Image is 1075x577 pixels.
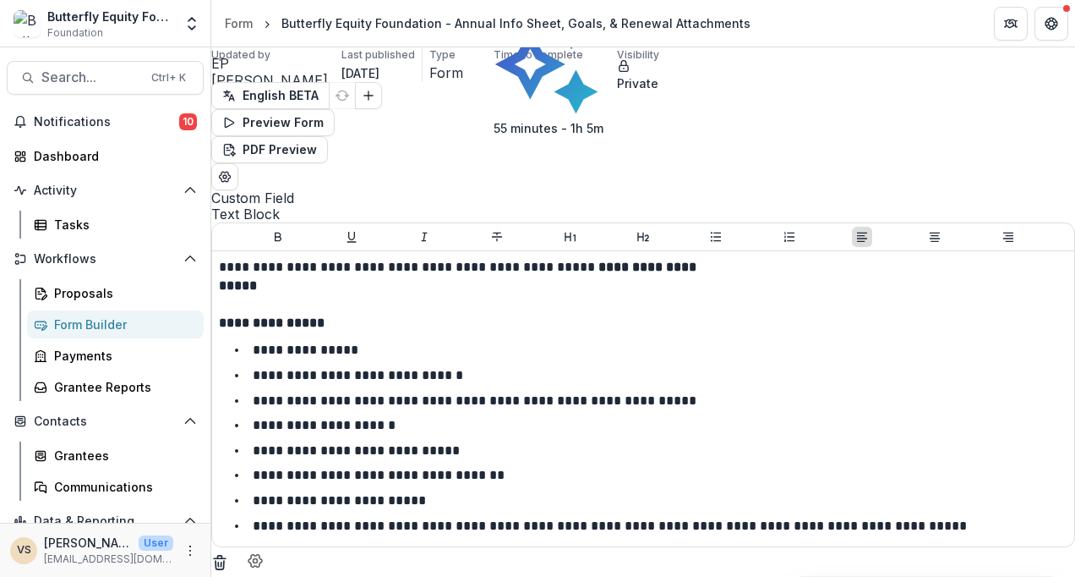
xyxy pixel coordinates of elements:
[211,190,1075,206] span: Custom Field
[7,245,204,272] button: Open Workflows
[617,47,659,63] p: Visibility
[7,108,204,135] button: Notifications10
[179,113,197,130] span: 10
[617,74,658,92] p: Private
[268,227,288,247] button: Bold
[54,347,190,365] div: Payments
[47,8,173,25] div: Butterfly Equity Foundation
[27,342,204,370] a: Payments
[47,25,103,41] span: Foundation
[7,61,204,95] button: Search...
[341,227,362,247] button: Underline
[27,211,204,239] a: Tasks
[218,11,259,36] a: Form
[225,14,253,32] div: Form
[41,69,141,85] span: Search...
[44,534,132,552] p: [PERSON_NAME]
[487,227,507,247] button: Strike
[414,227,434,247] button: Italicize
[34,115,179,129] span: Notifications
[852,227,872,247] button: Align Left
[341,64,379,82] p: [DATE]
[355,82,382,109] button: Add Language
[27,373,204,401] a: Grantee Reports
[211,163,238,190] button: Edit Form Settings
[211,57,328,70] div: Emily Parker
[242,547,269,574] button: Field Settings
[7,408,204,435] button: Open Contacts
[44,552,173,567] p: [EMAIL_ADDRESS][DOMAIN_NAME]
[329,82,356,109] button: Refresh Translation
[706,227,726,247] button: Bullet List
[779,227,799,247] button: Ordered List
[27,442,204,470] a: Grantees
[27,473,204,501] a: Communications
[27,310,204,338] a: Form Builder
[211,47,270,63] p: Updated by
[54,316,190,333] div: Form Builder
[54,447,190,464] div: Grantees
[341,47,415,63] p: Last published
[7,142,204,170] a: Dashboard
[180,7,204,41] button: Open entity switcher
[218,11,757,36] nav: breadcrumb
[1034,7,1068,41] button: Get Help
[7,508,204,535] button: Open Data & Reporting
[148,69,189,87] div: Ctrl + K
[7,177,204,204] button: Open Activity
[429,65,463,81] span: Form
[34,415,177,429] span: Contacts
[211,109,335,136] button: Preview Form
[34,184,177,198] span: Activity
[281,14,750,32] div: Butterfly Equity Foundation - Annual Info Sheet, Goals, & Renewal Attachments
[54,478,190,496] div: Communications
[211,206,1075,223] span: Text Block
[27,279,204,307] a: Proposals
[34,147,190,165] div: Dashboard
[54,378,190,396] div: Grantee Reports
[211,70,328,91] p: [PERSON_NAME]
[34,514,177,529] span: Data & Reporting
[17,545,31,556] div: Vannesa Santos
[925,227,945,247] button: Align Center
[54,284,190,302] div: Proposals
[211,551,228,571] button: Delete field
[180,541,200,561] button: More
[34,252,177,267] span: Workflows
[994,7,1028,41] button: Partners
[54,216,190,234] div: Tasks
[429,47,456,63] p: Type
[560,227,581,247] button: Heading 1
[998,227,1018,247] button: Align Right
[139,536,173,551] p: User
[494,119,603,137] p: 55 minutes - 1h 5m
[211,82,330,109] button: English BETA
[211,136,328,163] button: PDF Preview
[633,227,653,247] button: Heading 2
[14,10,41,37] img: Butterfly Equity Foundation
